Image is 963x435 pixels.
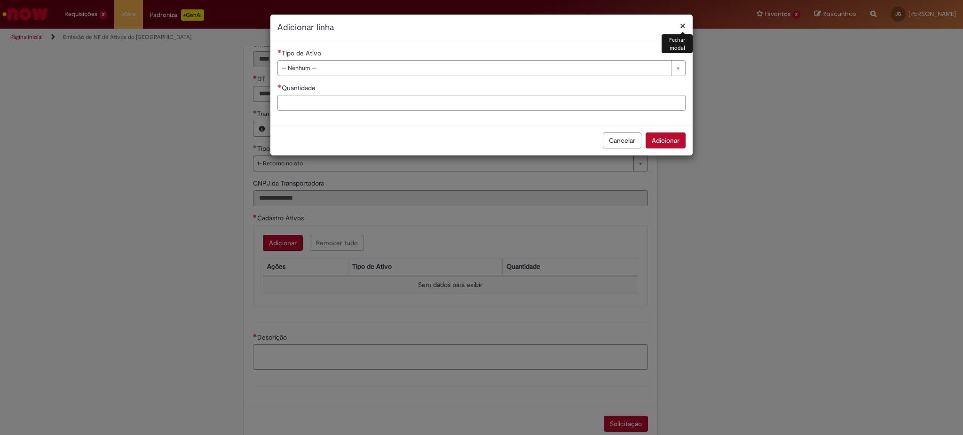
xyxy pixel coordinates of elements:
span: Tipo de Ativo [282,49,323,57]
button: Fechar modal [680,21,686,31]
input: Quantidade [277,95,686,111]
button: Cancelar [603,132,641,148]
div: Fechar modal [662,34,693,53]
span: Necessários [277,84,282,88]
span: -- Nenhum -- [282,61,666,76]
h2: Adicionar linha [277,22,686,34]
button: Adicionar [646,132,686,148]
span: Necessários [277,49,282,53]
span: Quantidade [282,84,317,92]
